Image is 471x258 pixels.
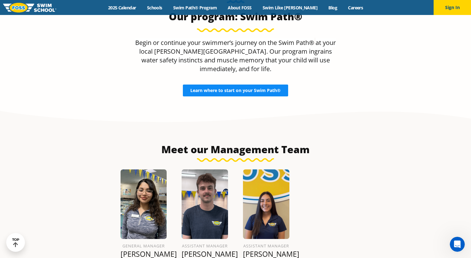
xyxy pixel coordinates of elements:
span: Begin or continue your swimmer’s journey on the Swim Path® [135,38,314,47]
h6: Assistant Manager [243,242,289,250]
a: Blog [323,5,343,11]
a: Learn where to start on your Swim Path® [183,85,288,96]
a: About FOSS [222,5,257,11]
a: 2025 Calendar [102,5,141,11]
a: Swim Like [PERSON_NAME] [257,5,323,11]
h3: Meet our Management Team [88,143,383,156]
a: Schools [141,5,168,11]
img: Ian-Morling.png [182,169,228,239]
h6: General Manager [121,242,167,250]
iframe: Intercom live chat [450,237,465,252]
img: FOSS Swim School Logo [3,3,56,12]
a: Careers [343,5,369,11]
div: TOP [12,238,19,247]
img: Alexa-Corrales.png [121,169,167,239]
img: Xio-Arellano.png [243,169,289,239]
h6: Assistant Manager [182,242,228,250]
span: Learn where to start on your Swim Path® [190,88,281,93]
h3: Our program: Swim Path® [132,10,339,23]
span: at your local [PERSON_NAME][GEOGRAPHIC_DATA]. Our program ingrains water safety instincts and mus... [139,38,336,73]
a: Swim Path® Program [168,5,222,11]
